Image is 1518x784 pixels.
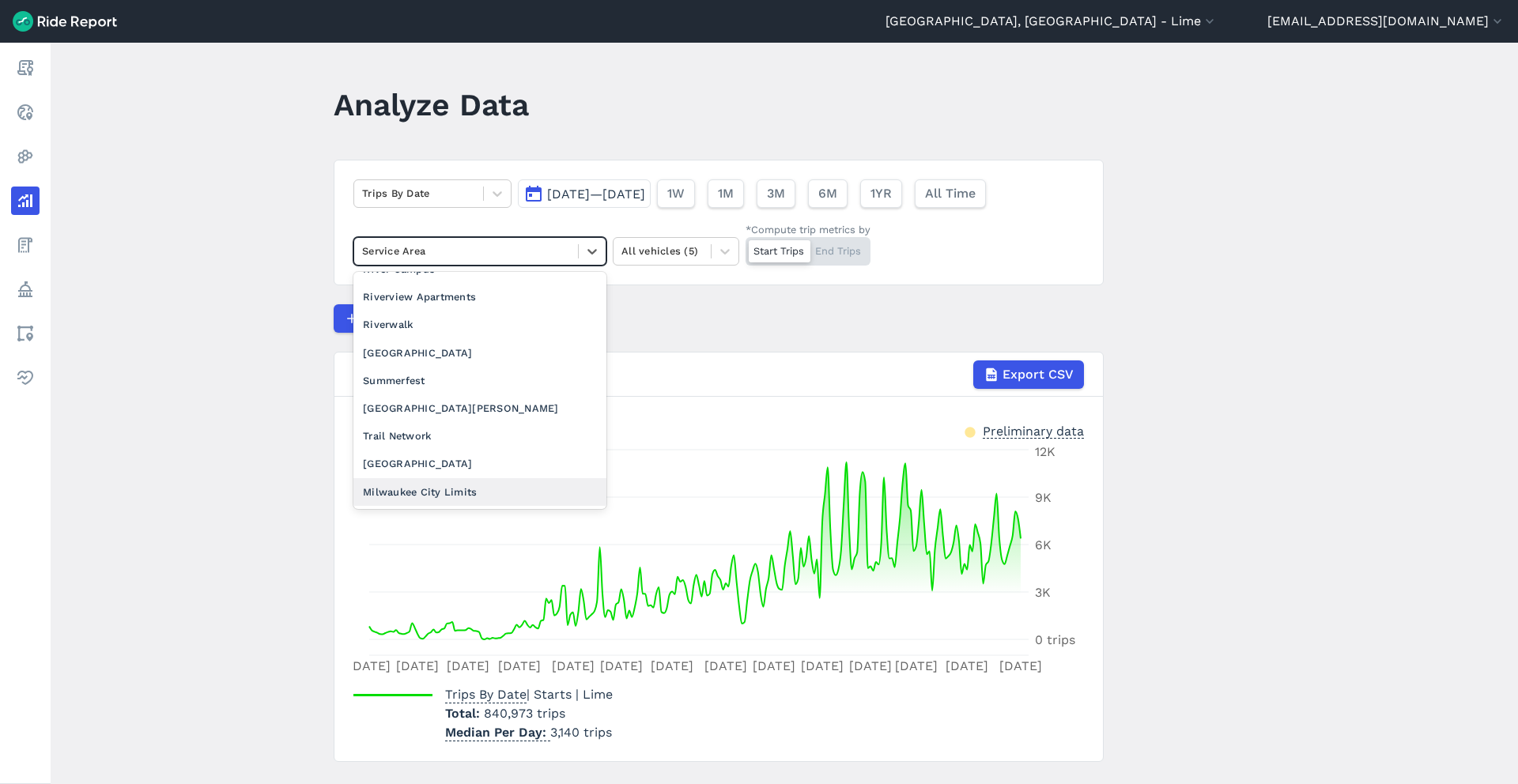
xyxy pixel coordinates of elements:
[1035,490,1052,505] tspan: 9K
[767,184,785,203] span: 3M
[445,706,484,721] span: Total
[552,658,595,673] tspan: [DATE]
[484,706,565,721] span: 840,973 trips
[651,658,693,673] tspan: [DATE]
[753,658,795,673] tspan: [DATE]
[445,687,613,702] span: | Starts | Lime
[895,658,938,673] tspan: [DATE]
[818,184,837,203] span: 6M
[1003,365,1074,384] span: Export CSV
[353,339,606,367] div: [GEOGRAPHIC_DATA]
[1035,444,1055,459] tspan: 12K
[447,658,489,673] tspan: [DATE]
[983,422,1084,439] div: Preliminary data
[667,184,685,203] span: 1W
[925,184,976,203] span: All Time
[600,658,643,673] tspan: [DATE]
[11,364,40,392] a: Health
[860,179,902,208] button: 1YR
[353,478,606,506] div: Milwaukee City Limits
[353,450,606,477] div: [GEOGRAPHIC_DATA]
[999,658,1042,673] tspan: [DATE]
[445,682,527,703] span: Trips By Date
[708,179,744,208] button: 1M
[11,275,40,303] a: Policy
[657,179,695,208] button: 1W
[518,179,651,208] button: [DATE]—[DATE]
[973,360,1084,389] button: Export CSV
[334,304,479,333] button: Compare Metrics
[445,723,613,742] p: 3,140 trips
[11,142,40,171] a: Heatmaps
[946,658,988,673] tspan: [DATE]
[334,83,529,126] h1: Analyze Data
[353,360,1084,389] div: Trips By Date | Starts | Lime
[11,98,40,126] a: Realtime
[445,720,550,741] span: Median Per Day
[353,367,606,394] div: Summerfest
[915,179,986,208] button: All Time
[757,179,795,208] button: 3M
[353,422,606,450] div: Trail Network
[1267,12,1505,31] button: [EMAIL_ADDRESS][DOMAIN_NAME]
[498,658,541,673] tspan: [DATE]
[718,184,734,203] span: 1M
[348,658,391,673] tspan: [DATE]
[870,184,892,203] span: 1YR
[746,222,870,237] div: *Compute trip metrics by
[547,187,645,202] span: [DATE]—[DATE]
[1035,585,1051,600] tspan: 3K
[11,231,40,259] a: Fees
[13,11,117,32] img: Ride Report
[1035,537,1052,552] tspan: 6K
[1035,632,1075,647] tspan: 0 trips
[353,311,606,338] div: Riverwalk
[808,179,848,208] button: 6M
[849,658,892,673] tspan: [DATE]
[353,394,606,422] div: [GEOGRAPHIC_DATA][PERSON_NAME]
[396,658,439,673] tspan: [DATE]
[11,319,40,348] a: Areas
[11,187,40,215] a: Analyze
[353,283,606,311] div: Riverview Apartments
[801,658,844,673] tspan: [DATE]
[885,12,1218,31] button: [GEOGRAPHIC_DATA], [GEOGRAPHIC_DATA] - Lime
[11,54,40,82] a: Report
[704,658,747,673] tspan: [DATE]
